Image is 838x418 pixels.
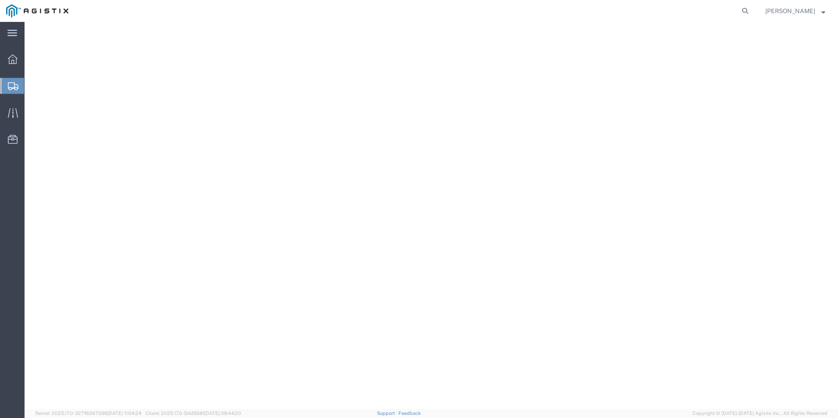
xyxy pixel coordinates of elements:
[765,6,815,16] span: Corey Keys
[377,411,399,416] a: Support
[692,410,827,417] span: Copyright © [DATE]-[DATE] Agistix Inc., All Rights Reserved
[398,411,421,416] a: Feedback
[6,4,68,18] img: logo
[204,411,241,416] span: [DATE] 08:44:20
[35,411,142,416] span: Server: 2025.17.0-327f6347098
[765,6,826,16] button: [PERSON_NAME]
[107,411,142,416] span: [DATE] 11:04:24
[146,411,241,416] span: Client: 2025.17.0-5dd568f
[25,22,838,409] iframe: FS Legacy Container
